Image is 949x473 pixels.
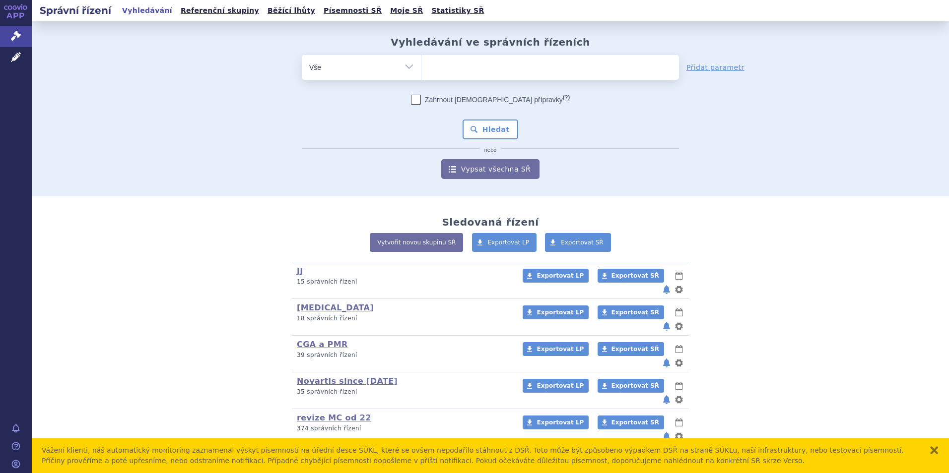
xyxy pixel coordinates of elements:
[537,309,584,316] span: Exportovat LP
[297,266,303,276] a: JJ
[674,416,684,428] button: lhůty
[119,4,175,17] a: Vyhledávání
[686,62,745,72] a: Přidat parametr
[411,95,570,105] label: Zahrnout [DEMOGRAPHIC_DATA] přípravky
[598,342,664,356] a: Exportovat SŘ
[674,306,684,318] button: lhůty
[523,415,589,429] a: Exportovat LP
[611,419,659,426] span: Exportovat SŘ
[537,272,584,279] span: Exportovat LP
[428,4,487,17] a: Statistiky SŘ
[545,233,611,252] a: Exportovat SŘ
[662,320,672,332] button: notifikace
[662,357,672,369] button: notifikace
[297,413,371,422] a: revize MC od 22
[297,388,510,396] p: 35 správních řízení
[488,239,530,246] span: Exportovat LP
[523,342,589,356] a: Exportovat LP
[472,233,537,252] a: Exportovat LP
[662,430,672,442] button: notifikace
[178,4,262,17] a: Referenční skupiny
[537,382,584,389] span: Exportovat LP
[598,305,664,319] a: Exportovat SŘ
[929,445,939,455] button: zavřít
[523,379,589,393] a: Exportovat LP
[674,357,684,369] button: nastavení
[537,419,584,426] span: Exportovat LP
[523,269,589,283] a: Exportovat LP
[598,269,664,283] a: Exportovat SŘ
[674,343,684,355] button: lhůty
[662,284,672,296] button: notifikace
[463,119,519,139] button: Hledat
[598,379,664,393] a: Exportovat SŘ
[563,94,570,101] abbr: (?)
[611,382,659,389] span: Exportovat SŘ
[297,340,348,349] a: CGA a PMR
[297,376,398,386] a: Novartis since [DATE]
[297,314,510,323] p: 18 správních řízení
[674,284,684,296] button: nastavení
[674,430,684,442] button: nastavení
[611,309,659,316] span: Exportovat SŘ
[561,239,604,246] span: Exportovat SŘ
[611,272,659,279] span: Exportovat SŘ
[321,4,385,17] a: Písemnosti SŘ
[370,233,463,252] a: Vytvořit novou skupinu SŘ
[674,320,684,332] button: nastavení
[42,445,919,466] div: Vážení klienti, náš automatický monitoring zaznamenal výskyt písemností na úřední desce SÚKL, kte...
[674,380,684,392] button: lhůty
[442,216,539,228] h2: Sledovaná řízení
[441,159,540,179] a: Vypsat všechna SŘ
[391,36,590,48] h2: Vyhledávání ve správních řízeních
[674,270,684,282] button: lhůty
[662,394,672,406] button: notifikace
[537,346,584,353] span: Exportovat LP
[32,3,119,17] h2: Správní řízení
[523,305,589,319] a: Exportovat LP
[265,4,318,17] a: Běžící lhůty
[297,278,510,286] p: 15 správních řízení
[297,351,510,359] p: 39 správních řízení
[297,303,374,312] a: [MEDICAL_DATA]
[297,424,510,433] p: 374 správních řízení
[611,346,659,353] span: Exportovat SŘ
[479,147,502,153] i: nebo
[598,415,664,429] a: Exportovat SŘ
[387,4,426,17] a: Moje SŘ
[674,394,684,406] button: nastavení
